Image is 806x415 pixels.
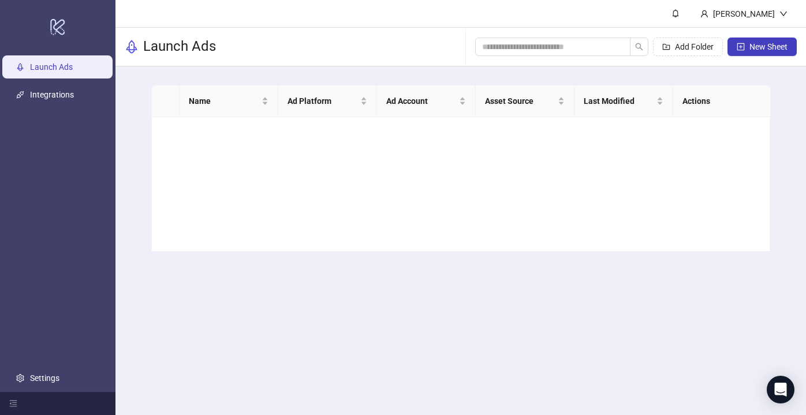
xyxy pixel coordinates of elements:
[727,38,797,56] button: New Sheet
[737,43,745,51] span: plus-square
[673,85,772,117] th: Actions
[125,40,139,54] span: rocket
[675,42,714,51] span: Add Folder
[476,85,574,117] th: Asset Source
[189,95,259,107] span: Name
[278,85,377,117] th: Ad Platform
[485,95,555,107] span: Asset Source
[584,95,654,107] span: Last Modified
[749,42,788,51] span: New Sheet
[377,85,476,117] th: Ad Account
[662,43,670,51] span: folder-add
[30,62,73,72] a: Launch Ads
[386,95,457,107] span: Ad Account
[671,9,680,17] span: bell
[635,43,643,51] span: search
[180,85,278,117] th: Name
[767,376,794,403] div: Open Intercom Messenger
[30,373,59,383] a: Settings
[574,85,673,117] th: Last Modified
[779,10,788,18] span: down
[708,8,779,20] div: [PERSON_NAME]
[288,95,358,107] span: Ad Platform
[30,90,74,99] a: Integrations
[700,10,708,18] span: user
[653,38,723,56] button: Add Folder
[9,399,17,407] span: menu-fold
[143,38,216,56] h3: Launch Ads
